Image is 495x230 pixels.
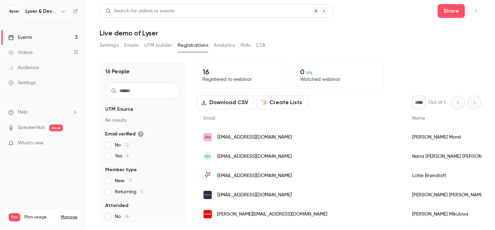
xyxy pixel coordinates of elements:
img: km2job.dk [203,172,212,180]
img: morejuice.io [203,133,212,141]
p: 16 [202,68,280,76]
span: [EMAIL_ADDRESS][DOMAIN_NAME] [217,134,292,141]
p: No results [105,117,180,124]
img: velux.com [203,210,212,218]
button: Emails [124,40,139,51]
div: Settings [8,79,36,86]
button: Settings [100,40,119,51]
a: SpeakerHub [18,124,45,131]
span: 5 [141,189,143,194]
span: 12 [125,143,129,147]
p: 0 [300,68,378,76]
img: Lyser & Develop Diverse [9,6,20,17]
img: nilfisk.com [203,191,212,199]
span: [EMAIL_ADDRESS][DOMAIN_NAME] [217,191,292,199]
span: Name [412,116,425,121]
span: 16 [125,214,129,219]
span: NH [205,153,210,160]
button: UTM builder [144,40,172,51]
p: Out of 1 [428,99,445,106]
div: Events [8,34,32,41]
span: [EMAIL_ADDRESS][DOMAIN_NAME] [217,172,292,179]
button: Share [438,4,465,18]
span: UTM Source [105,106,133,113]
span: Plan usage [24,215,57,220]
a: Manage [61,215,77,220]
span: Email [203,116,215,121]
button: Analytics [214,40,235,51]
span: Yes [115,153,129,160]
div: Audience [8,64,39,71]
span: 0 % [306,70,312,75]
div: Search for videos or events [106,8,174,15]
p: Registered to webinar [202,76,280,83]
button: Download CSV [197,96,254,109]
span: [PERSON_NAME][EMAIL_ADDRESS][DOMAIN_NAME] [217,211,327,218]
span: Member type [105,166,137,173]
span: 11 [129,178,132,183]
span: Returning [115,188,143,195]
p: Watched webinar [300,76,378,83]
span: What's new [18,140,44,147]
span: No [115,213,129,220]
h6: Lyser & Develop Diverse [25,8,58,15]
button: CTA [256,40,265,51]
div: Videos [8,49,33,56]
span: No [115,142,129,149]
span: new [49,124,63,131]
button: Polls [241,40,251,51]
button: Registrations [178,40,208,51]
span: Help [18,109,28,116]
iframe: Noticeable Trigger [69,140,78,146]
span: Email verified [105,131,144,138]
h1: 16 People [105,67,130,76]
button: Create Lists [257,96,308,109]
span: [EMAIL_ADDRESS][DOMAIN_NAME] [217,153,292,160]
span: Attended [105,202,128,209]
span: New [115,177,132,184]
li: help-dropdown-opener [8,109,78,116]
span: 4 [126,154,129,158]
h1: Live demo of Lyser [100,29,481,37]
span: Pro [9,213,20,221]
